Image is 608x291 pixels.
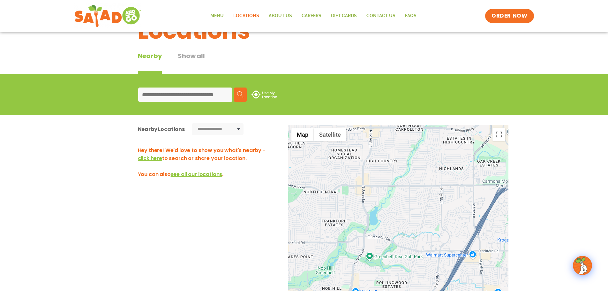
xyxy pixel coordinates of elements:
a: Careers [297,9,326,23]
button: Show satellite imagery [314,128,346,141]
a: Contact Us [362,9,400,23]
button: Show street map [291,128,314,141]
img: search.svg [237,91,244,98]
span: see all our locations [171,171,222,178]
a: FAQs [400,9,421,23]
img: use-location.svg [251,90,277,99]
a: ORDER NOW [485,9,534,23]
img: wpChatIcon [574,257,591,274]
button: Show all [178,51,205,74]
a: Menu [206,9,229,23]
div: Tabbed content [138,51,221,74]
h3: Hey there! We'd love to show you what's nearby - to search or share your location. You can also . [138,146,275,178]
img: new-SAG-logo-768×292 [74,3,142,29]
span: ORDER NOW [492,12,527,20]
a: GIFT CARDS [326,9,362,23]
div: Nearby Locations [138,125,185,133]
nav: Menu [206,9,421,23]
a: Locations [229,9,264,23]
div: Nearby [138,51,162,74]
a: About Us [264,9,297,23]
span: click here [138,155,162,162]
button: Toggle fullscreen view [492,128,505,141]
